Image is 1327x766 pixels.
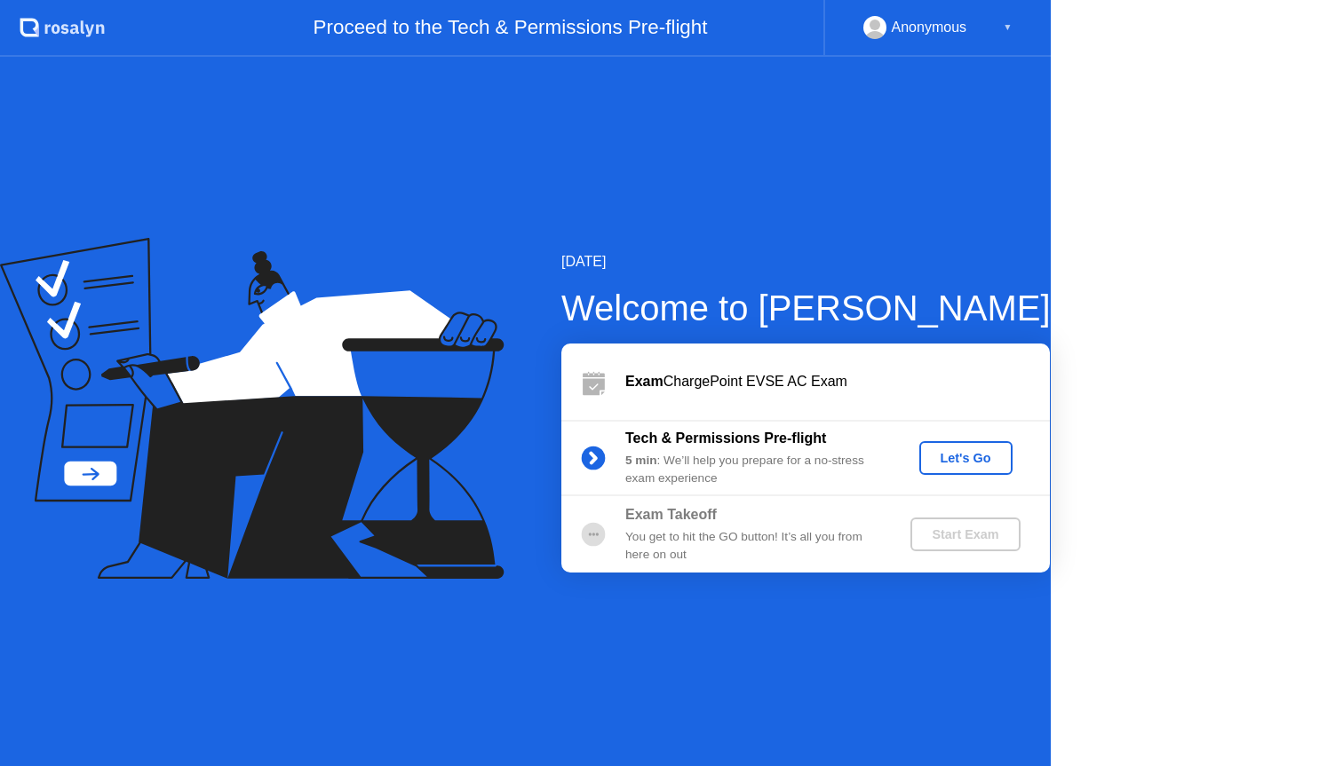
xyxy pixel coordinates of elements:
[561,251,1051,272] div: [DATE]
[910,517,1020,551] button: Start Exam
[625,371,1050,392] div: ChargePoint EVSE AC Exam
[625,507,717,522] b: Exam Takeoff
[1003,16,1012,39] div: ▼
[926,451,1005,465] div: Let's Go
[625,374,663,389] b: Exam
[561,281,1051,335] div: Welcome to [PERSON_NAME]
[625,430,826,446] b: Tech & Permissions Pre-flight
[919,441,1013,475] button: Let's Go
[625,528,881,565] div: You get to hit the GO button! It’s all you from here on out
[625,454,657,467] b: 5 min
[625,452,881,488] div: : We’ll help you prepare for a no-stress exam experience
[918,527,1013,541] div: Start Exam
[892,16,967,39] div: Anonymous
